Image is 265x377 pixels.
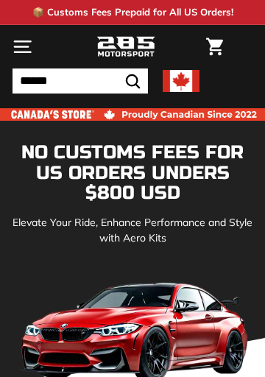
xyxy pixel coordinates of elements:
[13,215,252,246] p: Elevate Your Ride, Enhance Performance and Style with Aero Kits
[13,143,252,204] h1: NO CUSTOMS FEES FOR US ORDERS UNDERS $800 USD
[32,5,233,20] p: 📦 Customs Fees Prepaid for All US Orders!
[13,68,148,94] input: Search
[96,35,155,60] img: Logo_285_Motorsport_areodynamics_components
[199,26,230,68] a: Cart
